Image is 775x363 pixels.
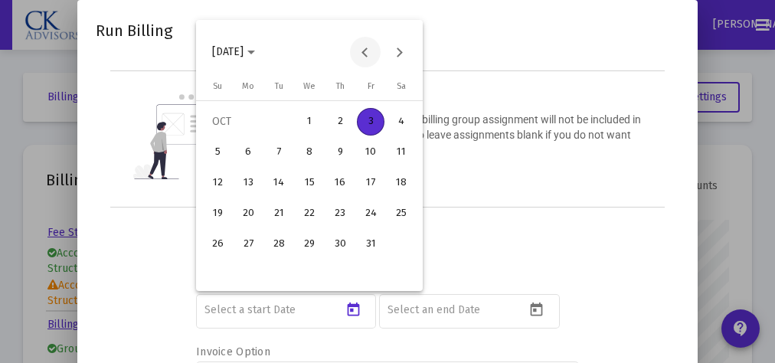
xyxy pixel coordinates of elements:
[368,81,374,91] span: Fr
[397,81,406,91] span: Sa
[213,81,222,91] span: Su
[265,200,293,227] div: 21
[204,200,231,227] div: 19
[386,106,417,137] button: 2025-10-04
[357,108,384,136] div: 3
[387,200,415,227] div: 25
[234,231,262,258] div: 27
[234,169,262,197] div: 13
[294,198,325,229] button: 2025-10-22
[325,137,355,168] button: 2025-10-09
[212,46,244,59] span: [DATE]
[233,198,263,229] button: 2025-10-20
[202,198,233,229] button: 2025-10-19
[234,200,262,227] div: 20
[263,198,294,229] button: 2025-10-21
[355,198,386,229] button: 2025-10-24
[355,106,386,137] button: 2025-10-03
[265,169,293,197] div: 14
[296,139,323,166] div: 8
[204,139,231,166] div: 5
[386,137,417,168] button: 2025-10-11
[202,229,233,260] button: 2025-10-26
[357,231,384,258] div: 31
[386,198,417,229] button: 2025-10-25
[357,169,384,197] div: 17
[296,169,323,197] div: 15
[233,229,263,260] button: 2025-10-27
[296,231,323,258] div: 29
[233,137,263,168] button: 2025-10-06
[265,231,293,258] div: 28
[265,139,293,166] div: 7
[233,168,263,198] button: 2025-10-13
[200,37,267,67] button: Choose month and year
[326,139,354,166] div: 9
[357,139,384,166] div: 10
[263,229,294,260] button: 2025-10-28
[325,198,355,229] button: 2025-10-23
[326,200,354,227] div: 23
[326,231,354,258] div: 30
[336,81,345,91] span: Th
[202,168,233,198] button: 2025-10-12
[326,108,354,136] div: 2
[325,168,355,198] button: 2025-10-16
[234,139,262,166] div: 6
[325,106,355,137] button: 2025-10-02
[384,37,415,67] button: Next month
[355,168,386,198] button: 2025-10-17
[387,139,415,166] div: 11
[296,108,323,136] div: 1
[303,81,316,91] span: We
[242,81,254,91] span: Mo
[357,200,384,227] div: 24
[386,168,417,198] button: 2025-10-18
[387,169,415,197] div: 18
[296,200,323,227] div: 22
[326,169,354,197] div: 16
[294,137,325,168] button: 2025-10-08
[387,108,415,136] div: 4
[202,137,233,168] button: 2025-10-05
[263,137,294,168] button: 2025-10-07
[263,168,294,198] button: 2025-10-14
[294,168,325,198] button: 2025-10-15
[325,229,355,260] button: 2025-10-30
[202,106,294,137] td: OCT
[350,37,381,67] button: Previous month
[204,231,231,258] div: 26
[355,229,386,260] button: 2025-10-31
[294,106,325,137] button: 2025-10-01
[275,81,283,91] span: Tu
[355,137,386,168] button: 2025-10-10
[204,169,231,197] div: 12
[294,229,325,260] button: 2025-10-29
